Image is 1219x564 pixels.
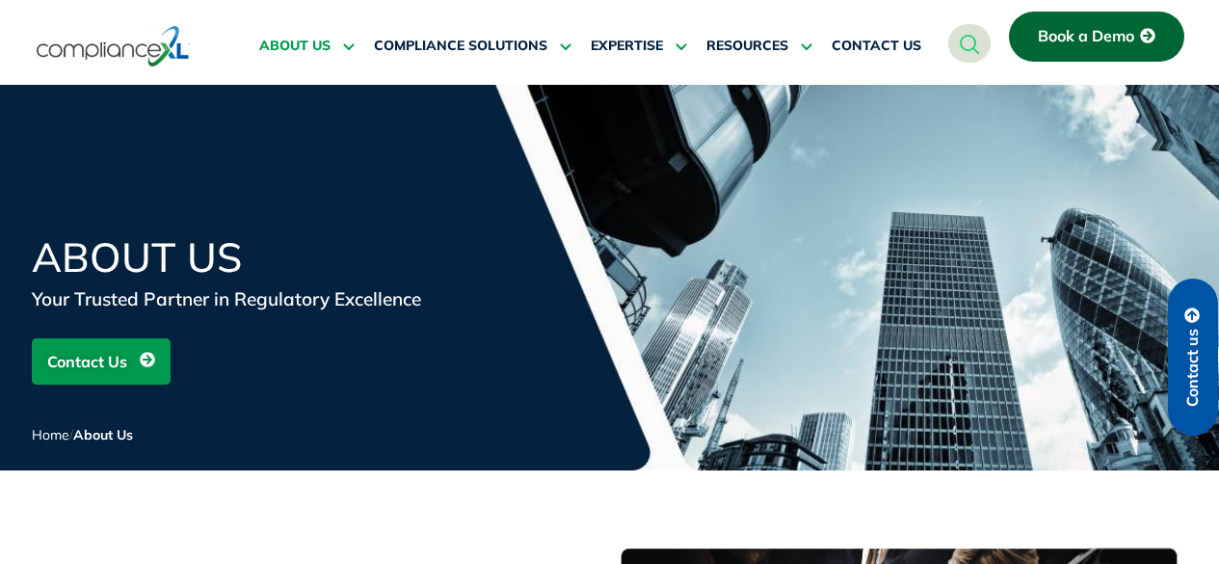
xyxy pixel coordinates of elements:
a: Contact us [1168,279,1218,436]
span: Contact us [1184,329,1202,407]
a: Book a Demo [1009,12,1184,62]
div: Your Trusted Partner in Regulatory Excellence [32,285,494,312]
a: Home [32,426,69,443]
h1: About Us [32,237,494,278]
a: navsearch-button [948,24,991,63]
a: EXPERTISE [591,23,687,69]
span: ABOUT US [259,38,331,55]
a: Contact Us [32,338,171,385]
span: CONTACT US [832,38,921,55]
span: RESOURCES [706,38,788,55]
a: RESOURCES [706,23,812,69]
span: Book a Demo [1038,28,1134,45]
span: EXPERTISE [591,38,663,55]
a: CONTACT US [832,23,921,69]
span: Contact Us [47,343,127,380]
img: logo-one.svg [37,24,190,68]
span: / [32,426,133,443]
span: COMPLIANCE SOLUTIONS [374,38,547,55]
a: ABOUT US [259,23,355,69]
a: COMPLIANCE SOLUTIONS [374,23,571,69]
span: About Us [73,426,133,443]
